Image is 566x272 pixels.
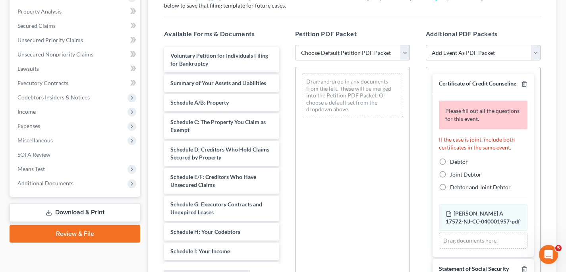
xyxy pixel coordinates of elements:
[17,22,56,29] span: Secured Claims
[439,136,527,152] p: If the case is joint, include both certificates in the same event.
[17,8,62,15] span: Property Analysis
[295,30,357,37] span: Petition PDF Packet
[445,107,520,122] span: Please fill out all the questions for this event.
[170,248,230,255] span: Schedule I: Your Income
[302,74,403,117] div: Drag-and-drop in any documents from the left. These will be merged into the Petition PDF Packet. ...
[170,52,268,67] span: Voluntary Petition for Individuals Filing for Bankruptcy
[439,233,527,249] div: Drag documents here.
[11,19,140,33] a: Secured Claims
[426,29,541,39] h5: Additional PDF Packets
[170,228,240,235] span: Schedule H: Your Codebtors
[170,201,262,216] span: Schedule G: Executory Contracts and Unexpired Leases
[10,203,140,222] a: Download & Print
[17,80,68,86] span: Executory Contracts
[11,33,140,47] a: Unsecured Priority Claims
[164,29,279,39] h5: Available Forms & Documents
[17,65,39,72] span: Lawsuits
[11,148,140,162] a: SOFA Review
[450,158,468,165] span: Debtor
[11,4,140,19] a: Property Analysis
[17,137,53,144] span: Miscellaneous
[539,245,558,264] iframe: Intercom live chat
[170,119,266,133] span: Schedule C: The Property You Claim as Exempt
[17,122,40,129] span: Expenses
[11,76,140,90] a: Executory Contracts
[17,94,90,101] span: Codebtors Insiders & Notices
[17,165,45,172] span: Means Test
[170,99,229,106] span: Schedule A/B: Property
[10,225,140,243] a: Review & File
[170,173,256,188] span: Schedule E/F: Creditors Who Have Unsecured Claims
[555,245,562,251] span: 5
[450,184,511,190] span: Debtor and Joint Debtor
[17,151,50,158] span: SOFA Review
[170,80,266,86] span: Summary of Your Assets and Liabilities
[439,80,516,87] span: Certificate of Credit Counseling
[11,62,140,76] a: Lawsuits
[170,146,269,161] span: Schedule D: Creditors Who Hold Claims Secured by Property
[17,180,73,187] span: Additional Documents
[17,51,93,58] span: Unsecured Nonpriority Claims
[450,171,481,178] span: Joint Debtor
[17,108,36,115] span: Income
[17,37,83,43] span: Unsecured Priority Claims
[446,210,520,225] span: [PERSON_NAME] A 17572-NJ-CC-040001957-pdf
[11,47,140,62] a: Unsecured Nonpriority Claims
